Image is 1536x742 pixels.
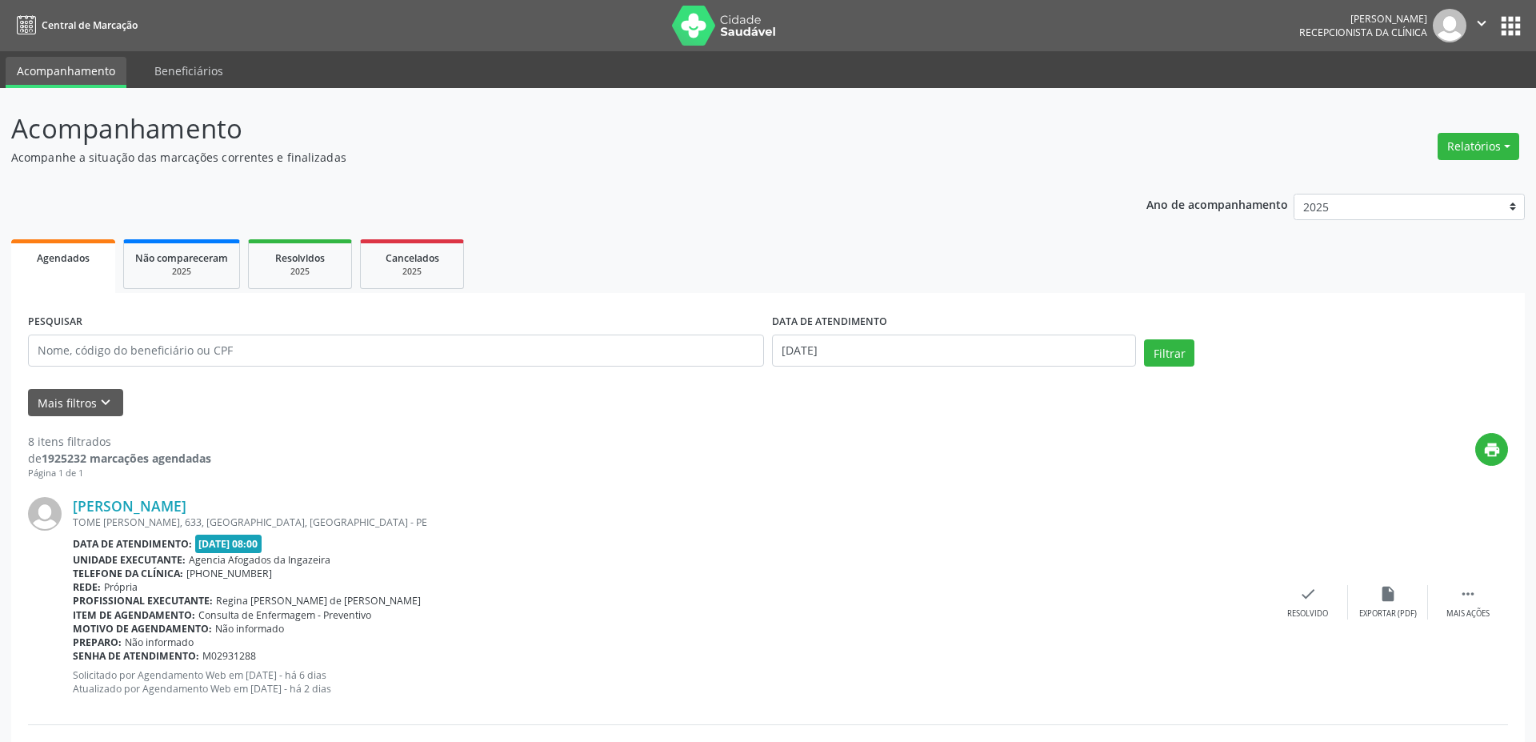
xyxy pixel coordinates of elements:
[1146,194,1288,214] p: Ano de acompanhamento
[73,580,101,594] b: Rede:
[42,451,211,466] strong: 1925232 marcações agendadas
[1497,12,1525,40] button: apps
[135,266,228,278] div: 2025
[1483,441,1501,459] i: print
[11,12,138,38] a: Central de Marcação
[1299,12,1427,26] div: [PERSON_NAME]
[28,335,764,367] input: Nome, código do beneficiário ou CPF
[195,535,262,553] span: [DATE] 08:00
[125,636,194,649] span: Não informado
[1144,339,1194,367] button: Filtrar
[143,57,234,85] a: Beneficiários
[11,109,1070,149] p: Acompanhamento
[198,608,371,622] span: Consulta de Enfermagem - Preventivo
[28,450,211,467] div: de
[260,266,340,278] div: 2025
[28,389,123,417] button: Mais filtroskeyboard_arrow_down
[386,251,439,265] span: Cancelados
[202,649,256,663] span: M02931288
[1287,608,1328,620] div: Resolvido
[1359,608,1417,620] div: Exportar (PDF)
[28,467,211,480] div: Página 1 de 1
[275,251,325,265] span: Resolvidos
[1459,585,1477,603] i: 
[189,553,330,567] span: Agencia Afogados da Ingazeira
[1473,14,1490,32] i: 
[186,567,272,580] span: [PHONE_NUMBER]
[37,251,90,265] span: Agendados
[97,394,114,411] i: keyboard_arrow_down
[104,580,138,594] span: Própria
[73,649,199,663] b: Senha de atendimento:
[28,433,211,450] div: 8 itens filtrados
[135,251,228,265] span: Não compareceram
[42,18,138,32] span: Central de Marcação
[73,608,195,622] b: Item de agendamento:
[1433,9,1466,42] img: img
[11,149,1070,166] p: Acompanhe a situação das marcações correntes e finalizadas
[1438,133,1519,160] button: Relatórios
[1379,585,1397,603] i: insert_drive_file
[73,594,213,608] b: Profissional executante:
[28,497,62,531] img: img
[772,335,1136,367] input: Selecione um intervalo
[6,57,126,88] a: Acompanhamento
[73,636,122,649] b: Preparo:
[1466,9,1497,42] button: 
[372,266,452,278] div: 2025
[1299,26,1427,39] span: Recepcionista da clínica
[73,622,212,636] b: Motivo de agendamento:
[73,497,186,515] a: [PERSON_NAME]
[73,668,1268,696] p: Solicitado por Agendamento Web em [DATE] - há 6 dias Atualizado por Agendamento Web em [DATE] - h...
[216,594,421,608] span: Regina [PERSON_NAME] de [PERSON_NAME]
[73,567,183,580] b: Telefone da clínica:
[73,537,192,551] b: Data de atendimento:
[215,622,284,636] span: Não informado
[73,553,186,567] b: Unidade executante:
[28,310,82,335] label: PESQUISAR
[1475,433,1508,466] button: print
[1299,585,1317,603] i: check
[772,310,887,335] label: DATA DE ATENDIMENTO
[1446,608,1490,620] div: Mais ações
[73,515,1268,529] div: TOME [PERSON_NAME], 633, [GEOGRAPHIC_DATA], [GEOGRAPHIC_DATA] - PE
